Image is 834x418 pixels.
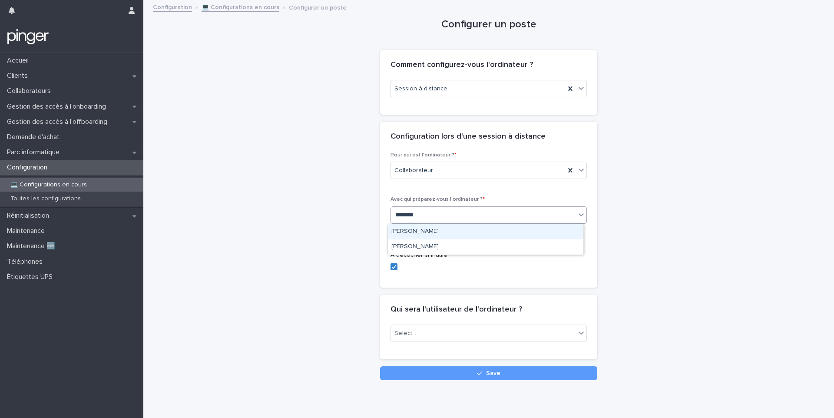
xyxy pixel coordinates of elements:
p: Configuration [3,163,54,172]
p: Accueil [3,56,36,65]
h1: Configurer un poste [380,18,597,31]
img: mTgBEunGTSyRkCgitkcU [7,28,49,46]
a: Configuration [153,2,192,12]
p: Demande d'achat [3,133,66,141]
p: Gestion des accès à l’onboarding [3,103,113,111]
h2: Qui sera l'utilisateur de l'ordinateur ? [391,305,522,315]
p: Maintenance 🆕 [3,242,62,250]
h2: Configuration lors d'une session à distance [391,132,546,142]
span: Session à distance [394,84,447,93]
div: Stéphane Le Brethon [388,239,583,255]
button: Save [380,366,597,380]
p: Clients [3,72,35,80]
p: Maintenance [3,227,52,235]
p: Parc informatique [3,148,66,156]
p: Collaborateurs [3,87,58,95]
p: À décocher si inutile [391,251,587,260]
div: Stéphane Le Brethon [388,224,583,239]
p: Toutes les configurations [3,195,88,202]
p: Téléphones [3,258,50,266]
p: Configurer un poste [289,2,347,12]
a: 💻 Configurations en cours [202,2,279,12]
span: Collaborateur [394,166,433,175]
p: Réinitialisation [3,212,56,220]
div: Select... [394,329,416,338]
span: Pour qui est l'ordinateur ? [391,153,457,158]
h2: Comment configurez-vous l'ordinateur ? [391,60,533,70]
p: 💻 Configurations en cours [3,181,94,189]
p: Étiquettes UPS [3,273,60,281]
p: Gestion des accès à l’offboarding [3,118,114,126]
span: Save [486,370,500,376]
span: Avec qui préparez-vous l'ordinateur ? [391,197,485,202]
